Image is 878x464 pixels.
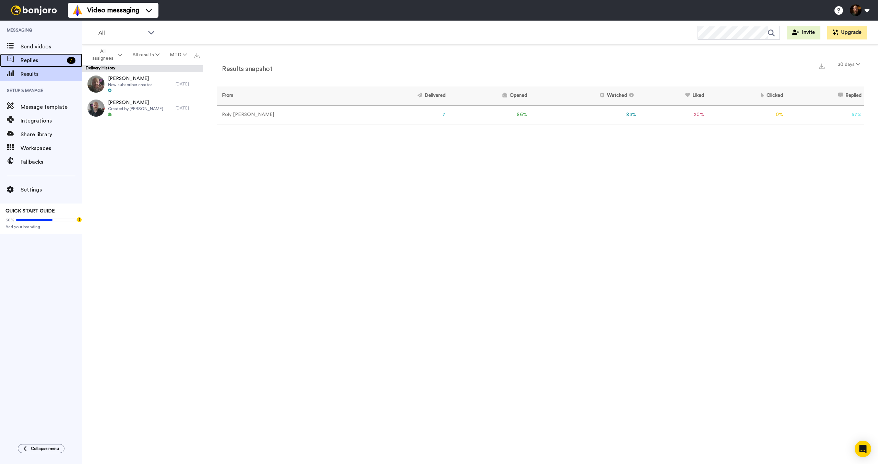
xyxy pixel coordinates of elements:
img: export.svg [194,53,200,58]
span: QUICK START GUIDE [5,209,55,213]
td: 83 % [530,105,639,124]
span: Add your branding [5,224,77,230]
td: 57 % [786,105,864,124]
img: export.svg [819,63,824,69]
span: [PERSON_NAME] [108,99,163,106]
th: Watched [530,86,639,105]
img: vm-color.svg [72,5,83,16]
span: Workspaces [21,144,82,152]
td: 20 % [639,105,707,124]
span: Send videos [21,43,82,51]
span: Video messaging [87,5,139,15]
div: Tooltip anchor [76,217,82,223]
img: 08653119-dcba-4d5f-bd2b-6669aef0447a-thumb.jpg [87,100,105,117]
button: 30 days [833,58,864,71]
span: New subscriber created [108,82,153,88]
td: Roly [PERSON_NAME] [217,105,358,124]
div: Open Intercom Messenger [855,441,871,457]
span: Fallbacks [21,158,82,166]
span: Replies [21,56,64,65]
th: Liked [639,86,707,105]
button: All assignees [84,45,127,65]
td: 7 [358,105,448,124]
span: Integrations [21,117,82,125]
td: 0 % [707,105,786,124]
button: Export a summary of each team member’s results that match this filter now. [817,61,827,71]
span: Created by [PERSON_NAME] [108,106,163,112]
a: [PERSON_NAME]Created by [PERSON_NAME][DATE] [82,96,203,120]
span: Message template [21,103,82,111]
button: Upgrade [827,26,867,39]
img: 61773e3a-d96c-4701-8951-78e2f770ed0c-thumb.jpg [87,76,105,93]
button: All results [127,49,165,61]
div: [DATE] [176,105,200,111]
th: From [217,86,358,105]
button: MTD [165,49,192,61]
span: 60% [5,217,14,223]
span: Settings [21,186,82,194]
div: [DATE] [176,81,200,87]
th: Opened [448,86,530,105]
a: [PERSON_NAME]New subscriber created[DATE] [82,72,203,96]
span: Results [21,70,82,78]
button: Export all results that match these filters now. [192,50,202,60]
td: 86 % [448,105,530,124]
span: All [98,29,144,37]
th: Delivered [358,86,448,105]
h2: Results snapshot [217,65,272,73]
div: Delivery History [82,65,203,72]
span: Collapse menu [31,446,59,451]
span: All assignees [89,48,117,62]
div: 7 [67,57,75,64]
th: Replied [786,86,864,105]
button: Invite [787,26,820,39]
img: bj-logo-header-white.svg [8,5,60,15]
th: Clicked [707,86,786,105]
span: [PERSON_NAME] [108,75,153,82]
span: Share library [21,130,82,139]
button: Collapse menu [18,444,64,453]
